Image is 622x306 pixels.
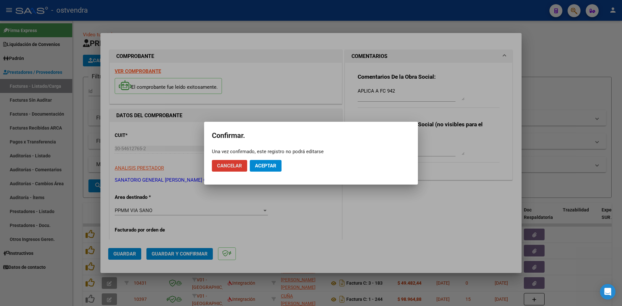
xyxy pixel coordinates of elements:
[217,163,242,169] span: Cancelar
[212,160,247,172] button: Cancelar
[600,284,616,300] div: Open Intercom Messenger
[212,148,410,155] div: Una vez confirmado, este registro no podrá editarse
[212,130,410,142] h2: Confirmar.
[255,163,276,169] span: Aceptar
[250,160,282,172] button: Aceptar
